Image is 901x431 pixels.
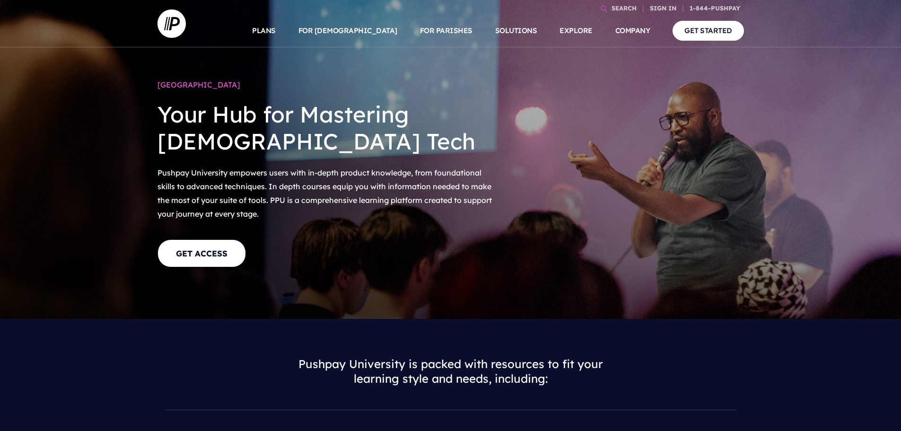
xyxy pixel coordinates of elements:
h3: Pushpay University is packed with resources to fit your learning style and needs, including: [285,349,616,394]
h2: Your Hub for Mastering [DEMOGRAPHIC_DATA] Tech [157,94,493,162]
a: COMPANY [615,14,650,47]
a: EXPLORE [560,14,593,47]
a: GET ACCESS [157,239,246,267]
h1: [GEOGRAPHIC_DATA] [157,76,493,94]
a: FOR PARISHES [420,14,472,47]
a: SOLUTIONS [495,14,537,47]
a: PLANS [252,14,276,47]
a: GET STARTED [673,21,744,40]
a: FOR [DEMOGRAPHIC_DATA] [298,14,397,47]
span: Pushpay University empowers users with in-depth product knowledge, from foundational skills to ad... [157,168,492,218]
